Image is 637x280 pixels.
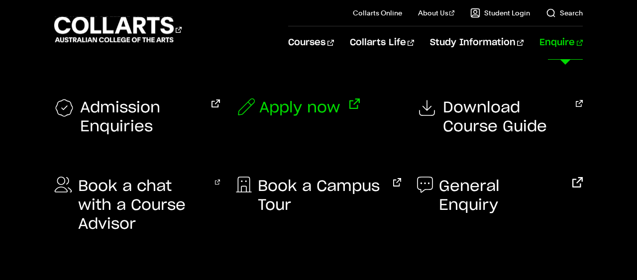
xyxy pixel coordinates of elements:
a: Apply now [236,98,360,117]
a: Book a chat with a Course Advisor [54,177,220,234]
a: Collarts Online [353,8,402,18]
a: Courses [288,26,333,59]
a: Student Login [470,8,530,18]
span: General Enquiry [439,177,563,215]
a: Book a Campus Tour [236,177,402,215]
a: Collarts Life [350,26,414,59]
span: Download Course Guide [443,98,567,136]
a: General Enquiry [417,177,583,215]
span: Book a Campus Tour [258,177,384,215]
a: Search [546,8,583,18]
span: Admission Enquiries [80,98,203,136]
a: Study Information [430,26,524,59]
a: Admission Enquiries [54,98,220,136]
div: Go to homepage [54,15,182,44]
a: Download Course Guide [417,98,583,136]
span: Book a chat with a Course Advisor [78,177,206,234]
span: Apply now [259,98,340,117]
a: Enquire [539,26,583,59]
a: About Us [418,8,455,18]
